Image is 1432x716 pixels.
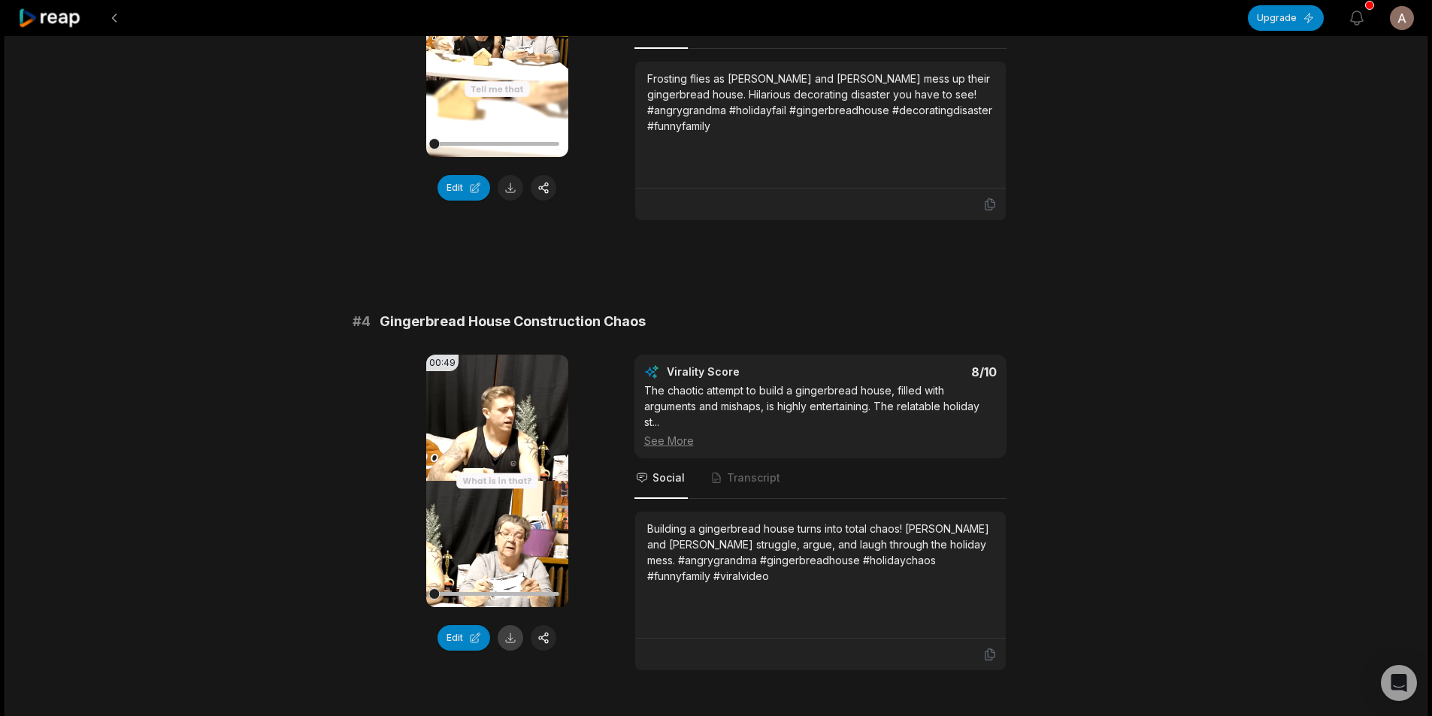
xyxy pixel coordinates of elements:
div: The chaotic attempt to build a gingerbread house, filled with arguments and mishaps, is highly en... [644,382,997,449]
span: Transcript [727,470,780,485]
nav: Tabs [634,458,1007,499]
span: Gingerbread House Construction Chaos [380,311,646,332]
button: Edit [437,175,490,201]
div: Building a gingerbread house turns into total chaos! [PERSON_NAME] and [PERSON_NAME] struggle, ar... [647,521,994,584]
div: Frosting flies as [PERSON_NAME] and [PERSON_NAME] mess up their gingerbread house. Hilarious deco... [647,71,994,134]
video: Your browser does not support mp4 format. [426,355,568,607]
button: Edit [437,625,490,651]
div: See More [644,433,997,449]
span: Social [652,470,685,485]
div: Virality Score [667,364,828,379]
button: Upgrade [1248,5,1324,31]
span: # 4 [353,311,371,332]
div: Open Intercom Messenger [1381,665,1417,701]
div: 8 /10 [835,364,997,379]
